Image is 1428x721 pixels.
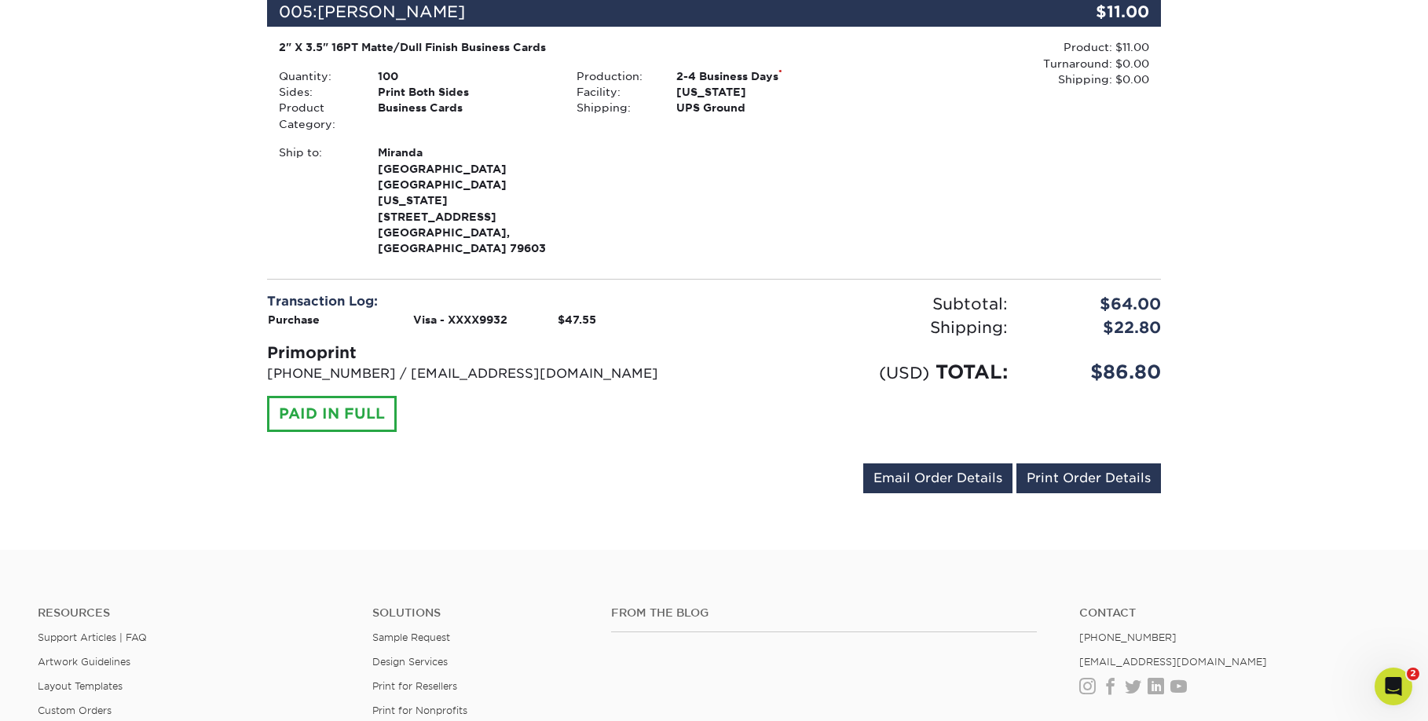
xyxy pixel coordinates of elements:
a: Support Articles | FAQ [38,631,147,643]
h4: Resources [38,606,349,620]
span: Miranda [GEOGRAPHIC_DATA] [378,145,553,177]
span: TOTAL: [936,360,1008,383]
h4: Solutions [372,606,588,620]
div: Facility: [565,84,664,100]
strong: [GEOGRAPHIC_DATA], [GEOGRAPHIC_DATA] 79603 [378,145,553,254]
a: Print for Nonprofits [372,705,467,716]
div: $86.80 [1020,358,1173,386]
div: Transaction Log: [267,292,702,311]
span: [GEOGRAPHIC_DATA][US_STATE] [378,177,553,209]
a: Sample Request [372,631,450,643]
small: (USD) [879,363,929,382]
div: Shipping: [565,100,664,115]
div: 2" X 3.5" 16PT Matte/Dull Finish Business Cards [279,39,851,55]
a: Print Order Details [1016,463,1161,493]
span: [PERSON_NAME] [317,2,465,21]
div: 100 [366,68,565,84]
div: UPS Ground [665,100,863,115]
span: [STREET_ADDRESS] [378,209,553,225]
strong: Visa - XXXX9932 [413,313,507,326]
div: Ship to: [267,145,366,257]
a: Artwork Guidelines [38,656,130,668]
div: $22.80 [1020,316,1173,339]
div: Quantity: [267,68,366,84]
div: Shipping: [714,316,1020,339]
div: Product: $11.00 Turnaround: $0.00 Shipping: $0.00 [863,39,1149,87]
div: $64.00 [1020,292,1173,316]
p: [PHONE_NUMBER] / [EMAIL_ADDRESS][DOMAIN_NAME] [267,364,702,383]
div: Production: [565,68,664,84]
div: [US_STATE] [665,84,863,100]
a: Contact [1079,606,1390,620]
strong: Purchase [268,313,320,326]
div: Business Cards [366,100,565,132]
div: Print Both Sides [366,84,565,100]
span: 2 [1407,668,1419,680]
a: [PHONE_NUMBER] [1079,631,1177,643]
div: Primoprint [267,341,702,364]
a: Email Order Details [863,463,1012,493]
div: PAID IN FULL [267,396,397,432]
div: Subtotal: [714,292,1020,316]
a: Print for Resellers [372,680,457,692]
div: 2-4 Business Days [665,68,863,84]
strong: $47.55 [558,313,596,326]
div: Product Category: [267,100,366,132]
h4: From the Blog [611,606,1037,620]
iframe: Intercom live chat [1375,668,1412,705]
a: Design Services [372,656,448,668]
div: Sides: [267,84,366,100]
a: [EMAIL_ADDRESS][DOMAIN_NAME] [1079,656,1267,668]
